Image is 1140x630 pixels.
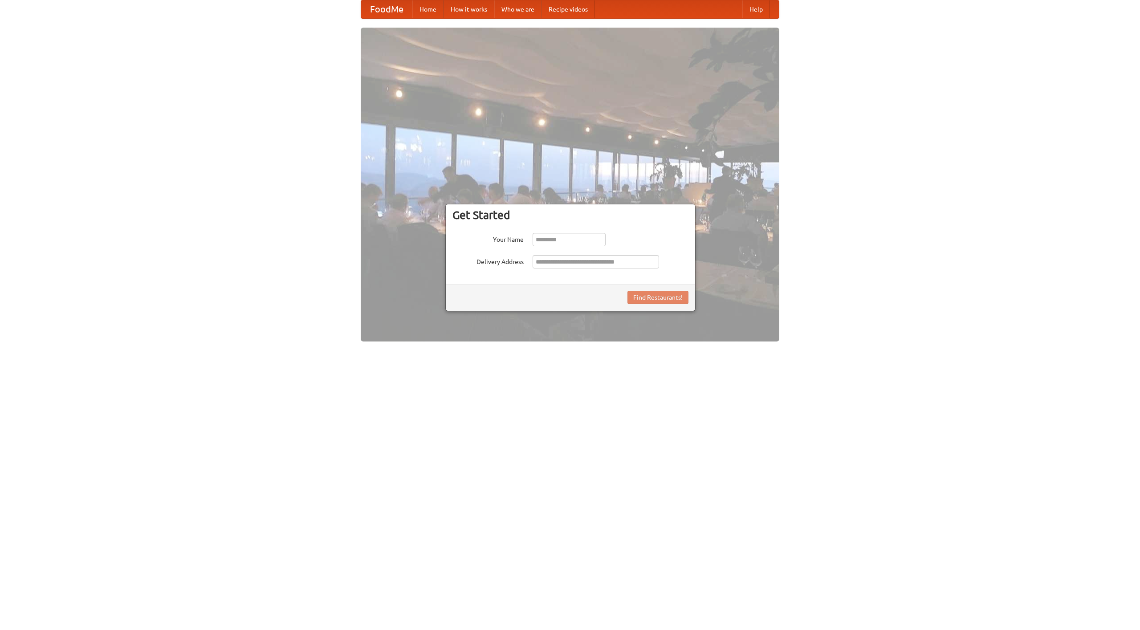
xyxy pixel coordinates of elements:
a: Home [412,0,444,18]
label: Your Name [452,233,524,244]
a: Help [742,0,770,18]
label: Delivery Address [452,255,524,266]
a: FoodMe [361,0,412,18]
a: How it works [444,0,494,18]
h3: Get Started [452,208,688,222]
button: Find Restaurants! [627,291,688,304]
a: Recipe videos [541,0,595,18]
a: Who we are [494,0,541,18]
